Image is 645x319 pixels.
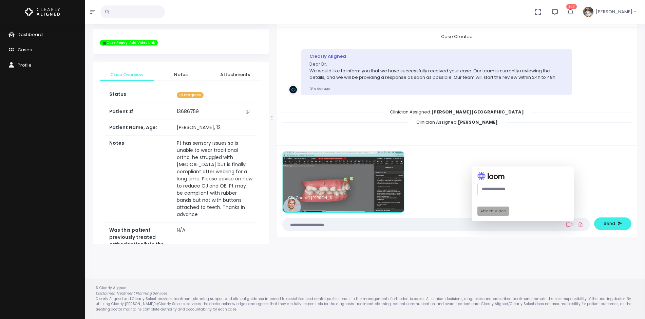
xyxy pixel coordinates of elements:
[283,152,404,212] img: 19f0edec1fea4815966305c5026d5b6c-a82847eb00838c7c.gif
[282,33,631,139] div: scrollable content
[173,223,257,260] td: N/A
[105,104,173,120] th: Patient #
[96,291,167,296] em: Disclaimer: Treatment Planning Services
[566,4,577,9] span: 262
[173,136,257,223] td: Pt has sensory issues so is unable to wear traditional ortho. he struggled with [MEDICAL_DATA] bu...
[309,53,564,60] div: Clearly Aligned
[105,136,173,223] th: Notes
[213,71,257,78] span: Attachments
[105,223,173,260] th: Was this patient previously treated orthodontically in the past?
[596,8,632,15] span: [PERSON_NAME]
[382,107,532,117] span: Clinician Assigned:
[408,117,506,127] span: Clinician Assigned:
[433,31,481,42] span: Case Created
[18,31,43,38] span: Dashboard
[18,47,32,53] span: Cases
[594,217,631,230] button: Send
[105,87,173,104] th: Status
[309,61,564,81] p: Dear Dr. We would like to inform you that we have successfully received your case. Our team is cu...
[582,6,594,18] img: Header Avatar
[604,220,615,227] span: Send
[458,119,498,125] b: [PERSON_NAME]
[173,104,257,120] td: 13686759
[177,92,204,99] span: In Progress
[576,218,585,231] a: Add Files
[105,120,173,136] th: Patient Name, Age:
[173,120,257,136] td: [PERSON_NAME], 12
[565,222,574,227] a: Add Loom Video
[431,109,524,115] b: [PERSON_NAME][GEOGRAPHIC_DATA]
[288,202,302,207] span: Remove
[100,40,158,46] span: 🎬Case Ready. Add Video Link
[159,71,202,78] span: Notes
[288,196,336,200] p: ClinCheck | [PERSON_NAME] - [DATE]
[25,5,60,19] img: Logo Horizontal
[105,71,148,78] span: Case Overview
[309,86,330,91] small: a day ago
[89,285,641,312] div: © Clearly Aligned Clearly Aligned and Clearly Select provides treatment planning support and clin...
[18,62,32,68] span: Profile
